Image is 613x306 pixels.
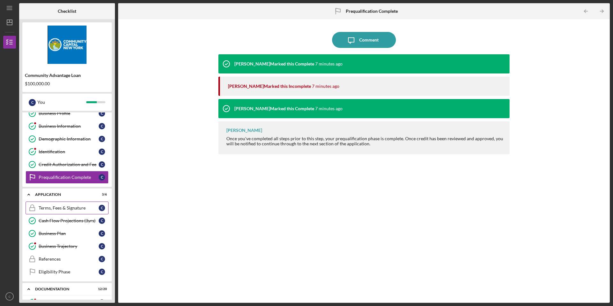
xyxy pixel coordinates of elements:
[312,84,339,89] time: 2025-09-26 20:09
[39,218,99,223] div: Cash Flow Projections (3yrs)
[39,136,99,142] div: Demographic Information
[99,269,105,275] div: C
[26,214,109,227] a: Cash Flow Projections (3yrs) C
[99,218,105,224] div: C
[99,136,105,142] div: C
[99,230,105,237] div: C
[26,158,109,171] a: Credit Authorization and Fee C
[26,265,109,278] a: Eligibility Phase C
[25,81,109,86] div: $100,000.00
[99,299,105,306] div: C
[39,175,99,180] div: Prequalification Complete
[58,9,76,14] b: Checklist
[359,32,379,48] div: Comment
[39,256,99,262] div: References
[315,106,343,111] time: 2025-09-26 20:09
[26,133,109,145] a: Demographic Information C
[234,106,314,111] div: [PERSON_NAME] Marked this Complete
[99,205,105,211] div: C
[99,149,105,155] div: C
[226,128,262,133] div: [PERSON_NAME]
[39,244,99,249] div: Business Trajectory
[39,231,99,236] div: Business Plan
[346,9,398,14] b: Prequalification Complete
[95,287,107,291] div: 12 / 20
[99,110,105,117] div: C
[95,193,107,196] div: 3 / 6
[26,145,109,158] a: Identification C
[39,269,99,274] div: Eligibility Phase
[26,171,109,184] a: Prequalification Complete C
[226,136,503,146] div: Once you've completed all steps prior to this step, your prequalification phase is complete. Once...
[9,295,11,298] text: C
[37,97,86,108] div: You
[234,61,314,66] div: [PERSON_NAME] Marked this Complete
[99,174,105,180] div: C
[26,240,109,253] a: Business Trajectory C
[3,290,16,303] button: C
[35,193,91,196] div: Application
[99,123,105,129] div: C
[39,205,99,210] div: Terms, Fees & Signature
[332,32,396,48] button: Comment
[99,161,105,168] div: C
[26,107,109,120] a: Business Profile C
[26,120,109,133] a: Business Information C
[315,61,343,66] time: 2025-09-26 20:10
[35,287,91,291] div: Documentation
[26,253,109,265] a: References C
[39,124,99,129] div: Business Information
[29,99,36,106] div: C
[22,26,112,64] img: Product logo
[228,84,311,89] div: [PERSON_NAME] Marked this Incomplete
[39,111,99,116] div: Business Profile
[26,227,109,240] a: Business Plan C
[39,149,99,154] div: Identification
[39,162,99,167] div: Credit Authorization and Fee
[99,243,105,249] div: C
[26,202,109,214] a: Terms, Fees & Signature C
[99,256,105,262] div: C
[25,73,109,78] div: Community Advantage Loan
